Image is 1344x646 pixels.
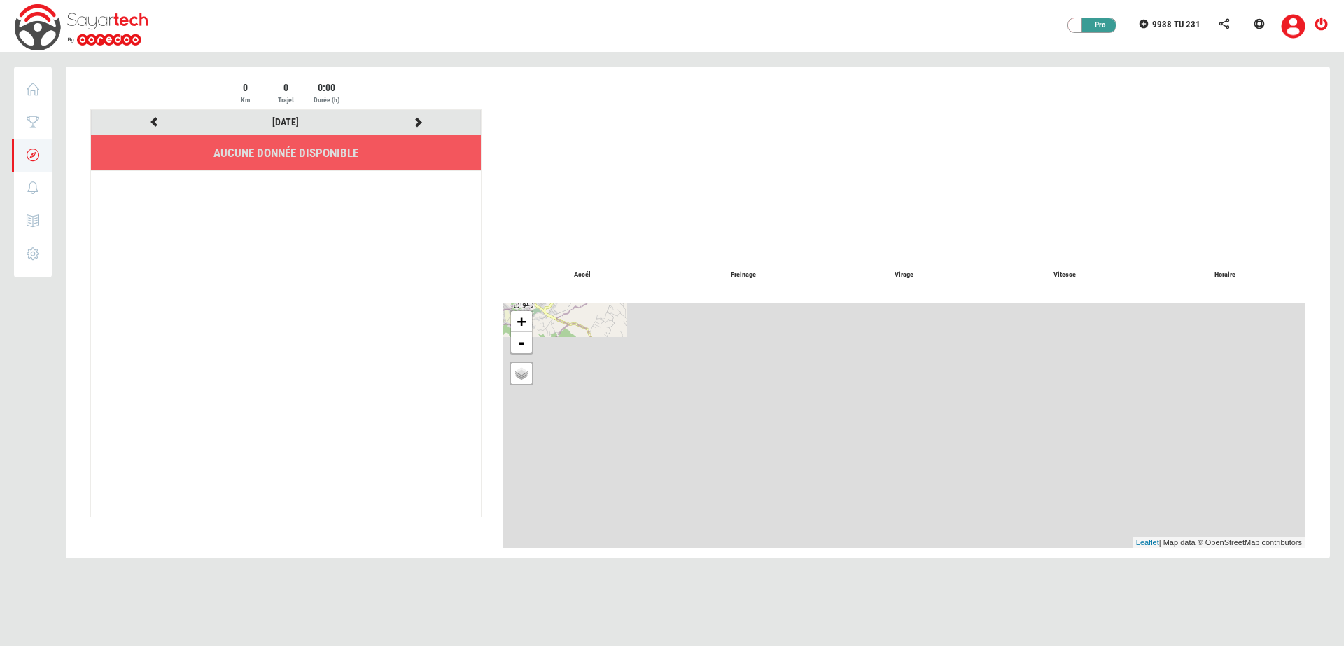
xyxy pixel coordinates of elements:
p: Vitesse [984,270,1144,280]
a: Leaflet [1136,538,1159,547]
p: Accél [503,270,663,280]
div: 0 [267,81,305,95]
p: Horaire [1144,270,1305,280]
a: Zoom in [511,311,532,332]
div: Trajet [267,95,305,106]
div: Km [226,95,265,106]
div: 0 [226,81,265,95]
a: [DATE] [272,116,299,128]
div: Pro [1075,18,1117,32]
a: Layers [511,363,532,384]
a: Zoom out [511,332,532,353]
p: Virage [824,270,984,280]
li: Aucune donnée disponible [91,135,481,171]
p: Freinage [663,270,823,280]
div: | Map data © OpenStreetMap contributors [1133,537,1305,549]
div: Durée (h) [307,95,346,106]
span: 9938 TU 231 [1152,19,1200,29]
div: 0:00 [307,81,346,95]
